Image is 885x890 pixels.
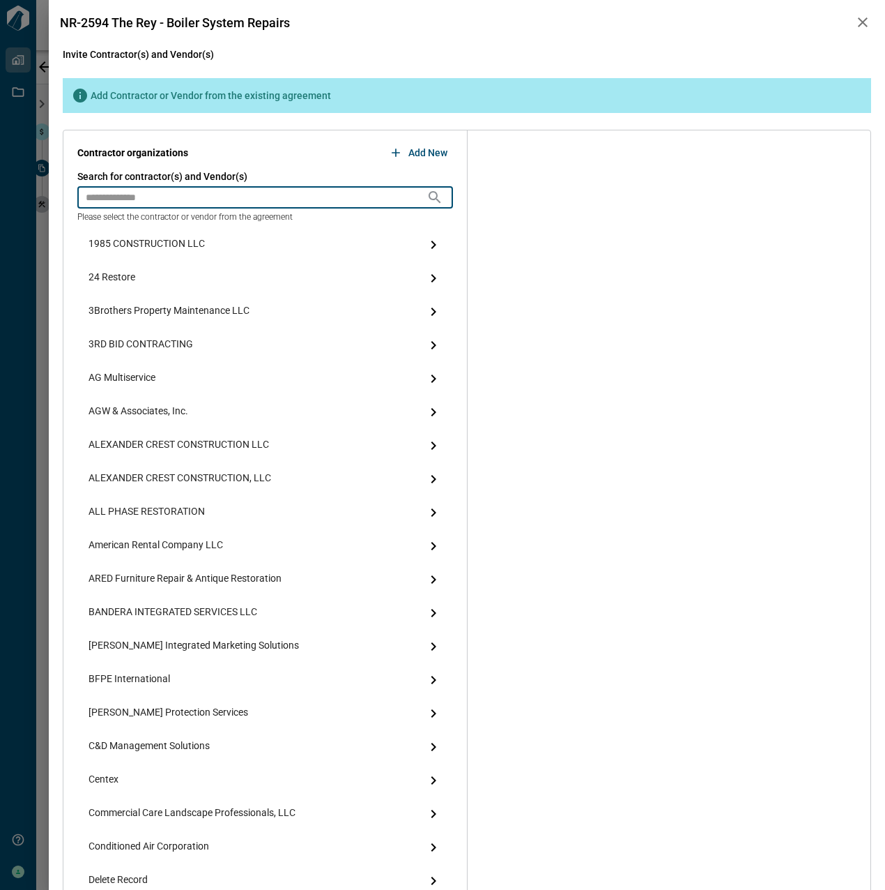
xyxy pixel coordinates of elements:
span: AG Multiservice [88,370,155,387]
span: Contractor organizations [77,146,188,160]
span: Please select the contractor or vendor from the agreement [77,211,453,222]
span: BFPE International [88,672,170,688]
span: ALEXANDER CREST CONSTRUCTION, LLC [88,471,271,488]
span: ALEXANDER CREST CONSTRUCTION LLC [88,437,269,454]
span: American Rental Company LLC [88,538,223,555]
span: 1985 CONSTRUCTION LLC [88,236,205,253]
span: Invite Contractor(s) and Vendor(s) [63,47,871,61]
span: [PERSON_NAME] Protection Services [88,705,248,722]
span: BANDERA INTEGRATED SERVICES LLC [88,605,257,621]
span: ALL PHASE RESTORATION [88,504,205,521]
span: Conditioned Air Corporation [88,839,209,856]
span: Centex [88,772,118,789]
span: 24 Restore [88,270,135,287]
span: Commercial Care Landscape Professionals, LLC [88,806,295,822]
span: Add New [408,146,447,160]
button: Add New [386,142,453,164]
span: AGW & Associates, Inc. [88,404,188,421]
span: 3Brothers Property Maintenance LLC [88,303,249,320]
span: ARED Furniture Repair & Antique Restoration [88,571,282,588]
span: [PERSON_NAME] Integrated Marketing Solutions [88,638,299,655]
span: C&D Management Solutions [88,739,210,755]
span: Delete Record [88,873,148,889]
span: Add Contractor or Vendor from the existing agreement [91,89,331,103]
span: 3RD BID CONTRACTING [88,337,193,354]
span: Search for contractor(s) and Vendor(s) [77,169,453,183]
span: NR-2594 The Rey - Boiler System Repairs [57,15,290,30]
